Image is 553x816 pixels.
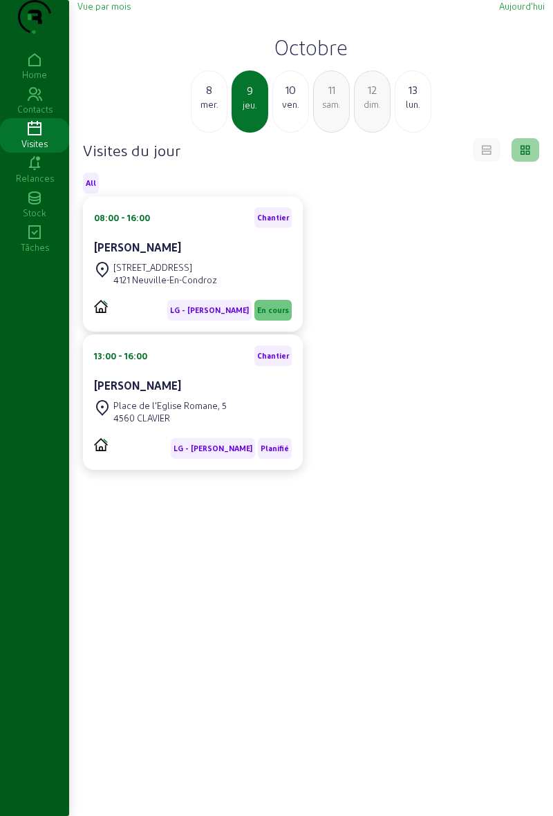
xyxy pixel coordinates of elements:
[170,305,249,315] span: LG - [PERSON_NAME]
[94,211,150,224] div: 08:00 - 16:00
[174,444,252,453] span: LG - [PERSON_NAME]
[355,82,390,98] div: 12
[113,412,227,424] div: 4560 CLAVIER
[191,82,227,98] div: 8
[113,261,217,274] div: [STREET_ADDRESS]
[191,98,227,111] div: mer.
[395,82,431,98] div: 13
[257,213,289,222] span: Chantier
[273,98,308,111] div: ven.
[355,98,390,111] div: dim.
[113,274,217,286] div: 4121 Neuville-En-Condroz
[94,379,181,392] cam-card-title: [PERSON_NAME]
[77,35,545,59] h2: Octobre
[94,300,108,313] img: PVELEC
[86,178,96,188] span: All
[257,351,289,361] span: Chantier
[94,240,181,254] cam-card-title: [PERSON_NAME]
[257,305,289,315] span: En cours
[273,82,308,98] div: 10
[113,399,227,412] div: Place de l'Eglise Romane, 5
[94,438,108,451] img: PVELEC
[233,99,267,111] div: jeu.
[499,1,545,11] span: Aujourd'hui
[261,444,289,453] span: Planifié
[314,82,349,98] div: 11
[77,1,131,11] span: Vue par mois
[395,98,431,111] div: lun.
[94,350,147,362] div: 13:00 - 16:00
[233,82,267,99] div: 9
[314,98,349,111] div: sam.
[83,140,180,160] h4: Visites du jour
